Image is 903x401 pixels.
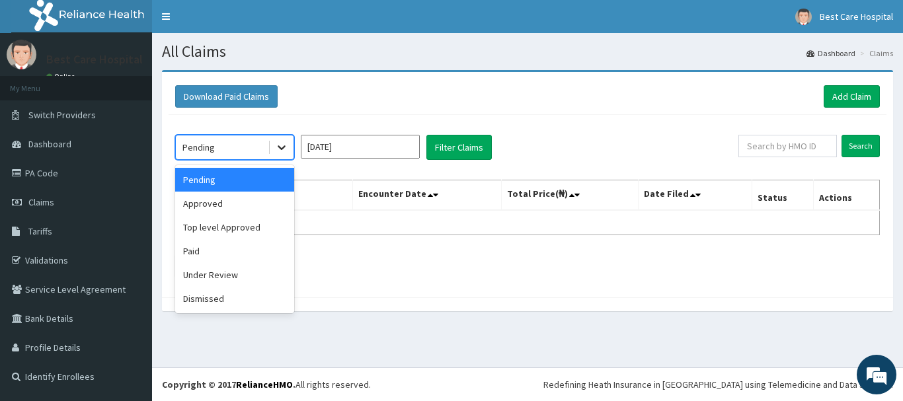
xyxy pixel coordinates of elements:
input: Select Month and Year [301,135,420,159]
th: Actions [813,180,879,211]
div: Approved [175,192,294,215]
input: Search by HMO ID [738,135,837,157]
a: RelianceHMO [236,379,293,390]
h1: All Claims [162,43,893,60]
div: Top level Approved [175,215,294,239]
strong: Copyright © 2017 . [162,379,295,390]
th: Status [752,180,814,211]
button: Download Paid Claims [175,85,278,108]
span: Switch Providers [28,109,96,121]
img: d_794563401_company_1708531726252_794563401 [24,66,54,99]
div: Pending [175,168,294,192]
div: Dismissed [175,287,294,310]
a: Online [46,72,78,81]
p: Best Care Hospital [46,54,143,65]
a: Dashboard [806,48,855,59]
div: Minimize live chat window [217,7,249,38]
span: We're online! [77,118,182,251]
input: Search [842,135,880,157]
button: Filter Claims [426,135,492,160]
a: Add Claim [824,85,880,108]
img: User Image [795,9,812,25]
span: Dashboard [28,138,71,150]
span: Claims [28,196,54,208]
th: Total Price(₦) [501,180,639,211]
textarea: Type your message and hit 'Enter' [7,264,252,310]
span: Best Care Hospital [820,11,893,22]
div: Redefining Heath Insurance in [GEOGRAPHIC_DATA] using Telemedicine and Data Science! [543,378,893,391]
footer: All rights reserved. [152,367,903,401]
div: Chat with us now [69,74,222,91]
div: Pending [182,141,215,154]
div: Paid [175,239,294,263]
div: Under Review [175,263,294,287]
span: Tariffs [28,225,52,237]
img: User Image [7,40,36,69]
th: Encounter Date [353,180,501,211]
li: Claims [857,48,893,59]
th: Date Filed [639,180,752,211]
